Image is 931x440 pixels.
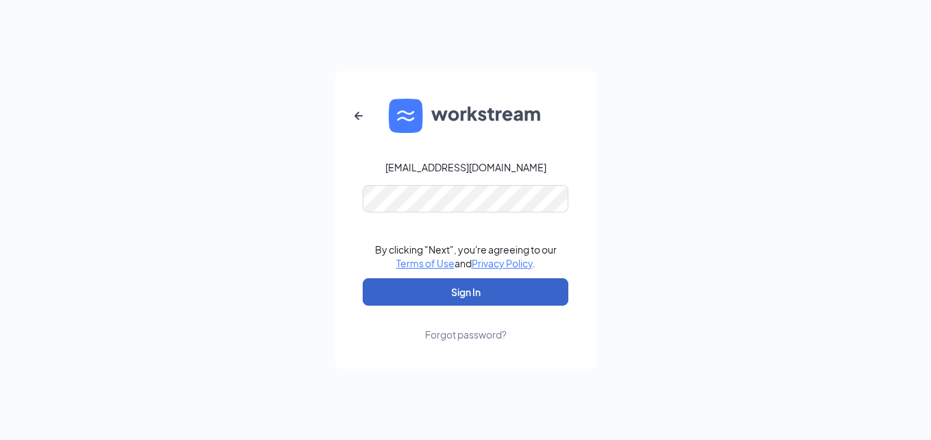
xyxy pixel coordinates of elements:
img: WS logo and Workstream text [389,99,542,133]
div: Forgot password? [425,328,507,341]
a: Terms of Use [396,257,455,269]
button: Sign In [363,278,568,306]
div: By clicking "Next", you're agreeing to our and . [375,243,557,270]
button: ArrowLeftNew [342,99,375,132]
a: Privacy Policy [472,257,533,269]
a: Forgot password? [425,306,507,341]
svg: ArrowLeftNew [350,108,367,124]
div: [EMAIL_ADDRESS][DOMAIN_NAME] [385,160,546,174]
